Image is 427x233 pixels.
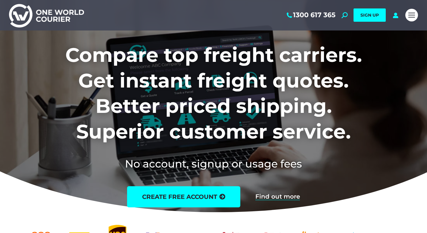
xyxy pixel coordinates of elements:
[354,8,386,22] a: SIGN UP
[360,12,379,18] span: SIGN UP
[26,156,402,171] h2: No account, signup or usage fees
[255,193,300,200] a: Find out more
[127,186,240,207] a: create free account
[26,42,402,144] h1: Compare top freight carriers. Get instant freight quotes. Better priced shipping. Superior custom...
[405,9,418,21] a: Mobile menu icon
[9,3,84,27] img: One World Courier
[285,11,335,19] a: 1300 617 365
